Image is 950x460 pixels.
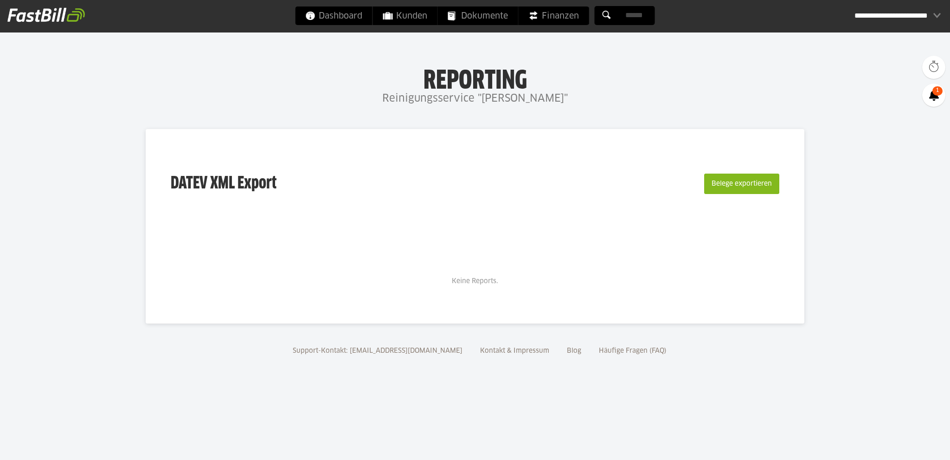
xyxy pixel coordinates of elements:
[452,278,498,285] span: Keine Reports.
[93,65,857,90] h1: Reporting
[922,84,945,107] a: 1
[295,6,372,25] a: Dashboard
[564,348,584,354] a: Blog
[596,348,670,354] a: Häufige Fragen (FAQ)
[171,154,276,214] h3: DATEV XML Export
[477,348,552,354] a: Kontakt & Impressum
[519,6,589,25] a: Finanzen
[373,6,437,25] a: Kunden
[7,7,85,22] img: fastbill_logo_white.png
[704,174,779,194] button: Belege exportieren
[383,6,427,25] span: Kunden
[932,86,943,96] span: 1
[438,6,518,25] a: Dokumente
[529,6,579,25] span: Finanzen
[289,348,466,354] a: Support-Kontakt: [EMAIL_ADDRESS][DOMAIN_NAME]
[306,6,362,25] span: Dashboard
[879,432,941,455] iframe: Öffnet ein Widget, in dem Sie weitere Informationen finden
[448,6,508,25] span: Dokumente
